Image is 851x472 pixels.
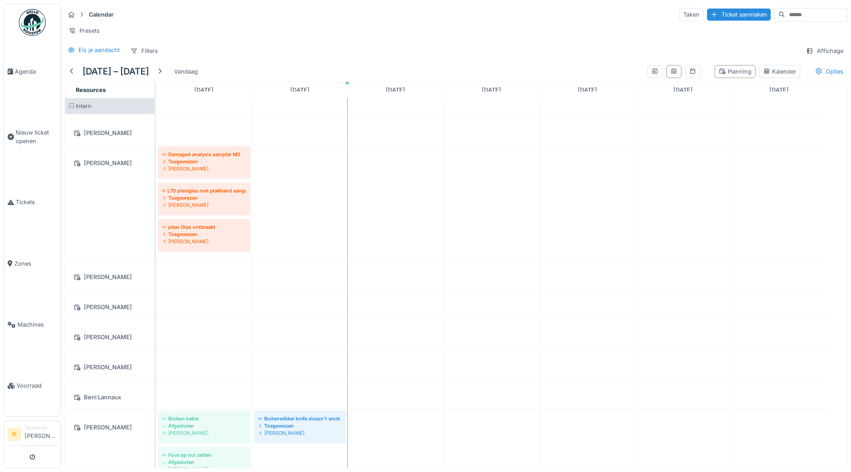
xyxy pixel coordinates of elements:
a: 17 oktober 2025 [576,84,599,96]
div: [PERSON_NAME] [162,165,246,172]
a: 19 oktober 2025 [767,84,791,96]
a: 15 oktober 2025 [384,84,407,96]
span: Zones [14,259,57,268]
div: Toegewezen [162,194,246,201]
a: Nieuw ticket openen [4,102,61,172]
img: Badge_color-CXgf-gQk.svg [19,9,46,36]
div: [PERSON_NAME] [70,157,149,169]
div: Technicus [25,424,57,431]
div: L70 plexiglas met plakband aangeplakt [162,187,246,194]
div: Broken kable [162,415,246,422]
div: Beni Lannaux [70,392,149,403]
div: Toegewezen [162,158,246,165]
span: Voorraad [17,381,57,390]
div: [PERSON_NAME] [70,302,149,313]
a: 18 oktober 2025 [671,84,695,96]
div: Filters [127,44,162,57]
span: Tickets [16,198,57,206]
div: [PERSON_NAME] [70,332,149,343]
strong: Calendar [85,10,117,19]
div: Ticket aanmaken [707,9,771,21]
a: IK Technicus[PERSON_NAME] [8,424,57,446]
div: Buitenwikkel knife doesn't work [258,415,341,422]
div: [PERSON_NAME] [162,201,246,209]
a: Tickets [4,172,61,233]
div: [PERSON_NAME] [162,429,246,437]
a: 13 oktober 2025 [192,84,216,96]
div: [PERSON_NAME] [70,422,149,433]
li: [PERSON_NAME] [25,424,57,444]
span: Machines [17,320,57,329]
div: Toegewezen [258,422,341,429]
span: Intern [76,103,92,109]
div: [PERSON_NAME] [162,238,246,245]
div: Opties [811,65,847,78]
div: Afgesloten [162,459,246,466]
a: Agenda [4,41,61,102]
div: Affichage [802,44,847,57]
a: Zones [4,233,61,294]
a: Machines [4,294,61,355]
li: IK [8,428,21,441]
div: Presets [65,24,104,37]
div: Toegewezen [162,231,246,238]
span: Nieuw ticket openen [16,128,57,145]
div: Taken [679,8,703,21]
a: 16 oktober 2025 [480,84,503,96]
div: Planning [719,67,751,76]
div: plexi Glas ontbreekt [162,223,246,231]
span: Agenda [15,67,57,76]
div: Vandaag [170,66,201,78]
div: Eis je aandacht [79,46,120,54]
h5: [DATE] – [DATE] [83,66,149,77]
div: Kalender [763,67,796,76]
div: [PERSON_NAME] [70,362,149,373]
a: Voorraad [4,355,61,416]
span: Resources [76,87,106,93]
div: [PERSON_NAME] [70,271,149,283]
div: Afgesloten [162,422,246,429]
div: Fout op nul zetten [162,451,246,459]
a: 14 oktober 2025 [288,84,312,96]
div: Damaged analysis sampler M2 [162,151,246,158]
div: [PERSON_NAME] [70,127,149,139]
div: [PERSON_NAME] [258,429,341,437]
